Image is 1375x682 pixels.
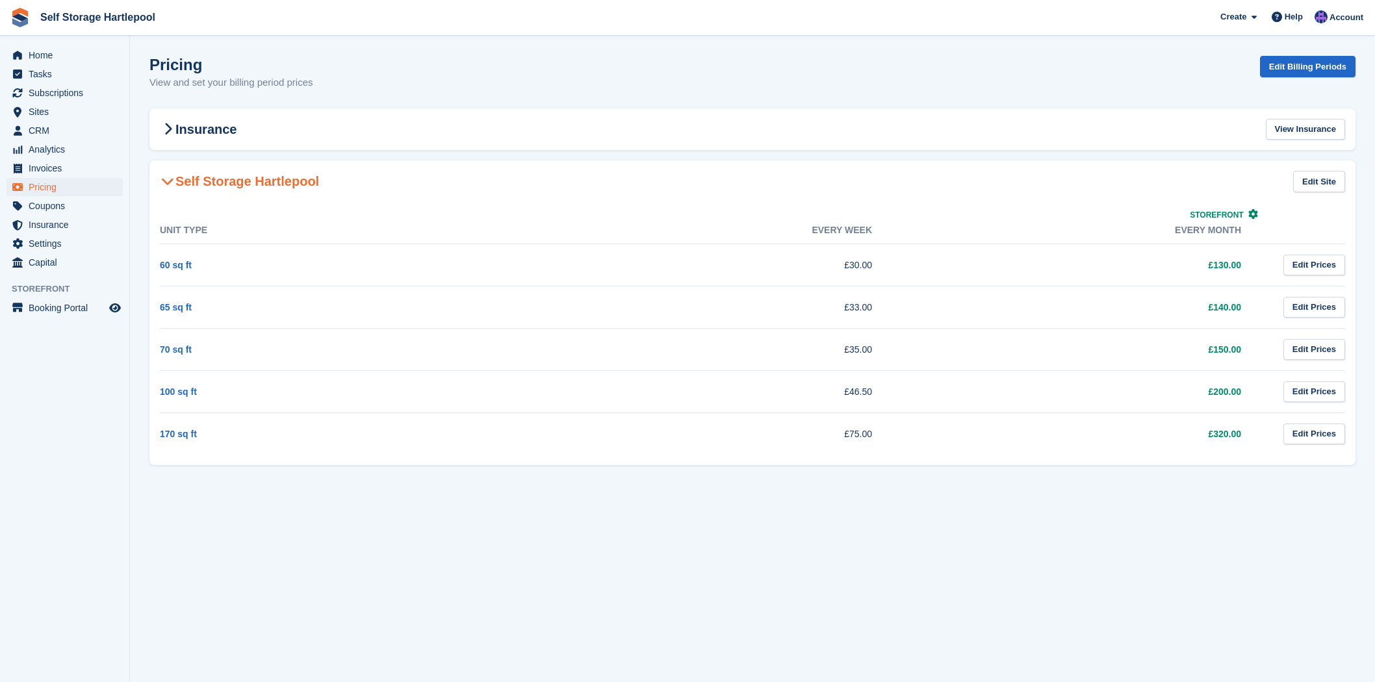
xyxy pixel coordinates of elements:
[35,6,161,28] a: Self Storage Hartlepool
[1283,255,1345,276] a: Edit Prices
[898,286,1267,328] td: £140.00
[1190,210,1258,220] a: Storefront
[6,216,123,234] a: menu
[160,429,197,439] a: 170 sq ft
[29,216,107,234] span: Insurance
[29,103,107,121] span: Sites
[160,217,529,244] th: Unit Type
[29,140,107,158] span: Analytics
[6,178,123,196] a: menu
[29,197,107,215] span: Coupons
[107,300,123,316] a: Preview store
[6,140,123,158] a: menu
[29,46,107,64] span: Home
[1190,210,1243,220] span: Storefront
[29,159,107,177] span: Invoices
[6,121,123,140] a: menu
[12,283,129,296] span: Storefront
[160,121,237,137] h2: Insurance
[160,386,197,397] a: 100 sq ft
[29,121,107,140] span: CRM
[1266,119,1345,140] a: View Insurance
[1260,56,1356,77] a: Edit Billing Periods
[29,65,107,83] span: Tasks
[529,244,898,286] td: £30.00
[1220,10,1246,23] span: Create
[1315,10,1328,23] img: Sean Wood
[529,328,898,370] td: £35.00
[898,370,1267,412] td: £200.00
[29,84,107,102] span: Subscriptions
[6,253,123,272] a: menu
[898,328,1267,370] td: £150.00
[160,260,192,270] a: 60 sq ft
[10,8,30,27] img: stora-icon-8386f47178a22dfd0bd8f6a31ec36ba5ce8667c1dd55bd0f319d3a0aa187defe.svg
[898,412,1267,455] td: £320.00
[529,370,898,412] td: £46.50
[1330,11,1363,24] span: Account
[149,75,313,90] p: View and set your billing period prices
[6,159,123,177] a: menu
[1283,339,1345,360] a: Edit Prices
[1283,381,1345,403] a: Edit Prices
[898,217,1267,244] th: Every month
[6,46,123,64] a: menu
[160,302,192,312] a: 65 sq ft
[29,234,107,253] span: Settings
[160,344,192,355] a: 70 sq ft
[6,103,123,121] a: menu
[29,253,107,272] span: Capital
[6,197,123,215] a: menu
[6,234,123,253] a: menu
[898,244,1267,286] td: £130.00
[29,299,107,317] span: Booking Portal
[6,84,123,102] a: menu
[29,178,107,196] span: Pricing
[1283,423,1345,445] a: Edit Prices
[1283,297,1345,318] a: Edit Prices
[6,299,123,317] a: menu
[149,56,313,73] h1: Pricing
[529,286,898,328] td: £33.00
[6,65,123,83] a: menu
[1285,10,1303,23] span: Help
[1293,171,1345,192] a: Edit Site
[160,173,319,189] h2: Self Storage Hartlepool
[529,412,898,455] td: £75.00
[529,217,898,244] th: Every week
